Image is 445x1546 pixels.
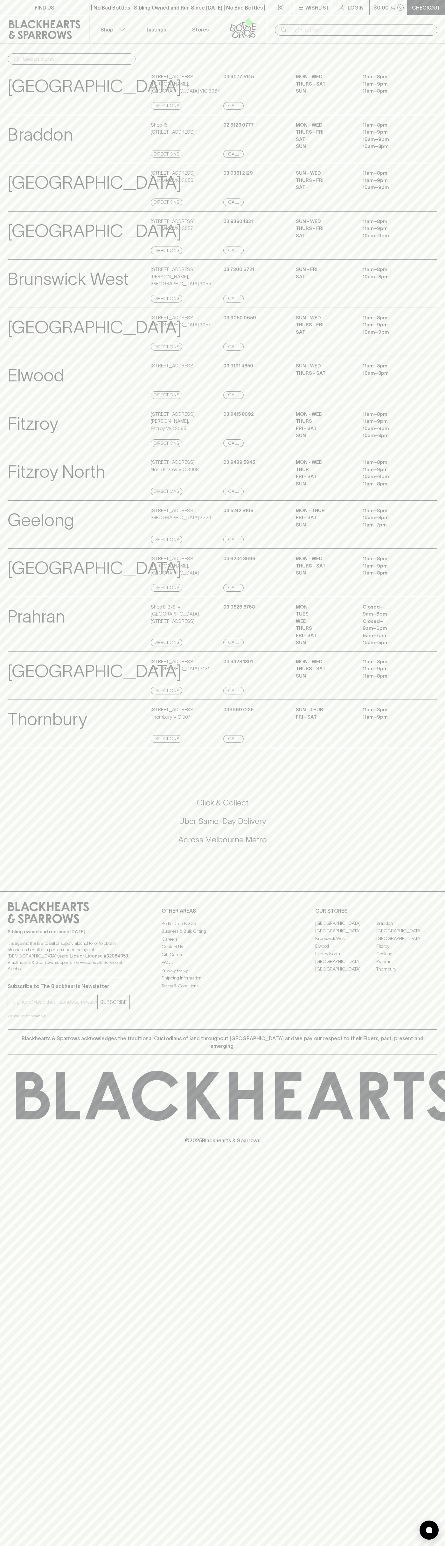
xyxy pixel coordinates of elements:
p: SAT [296,273,353,281]
p: 11am – 9pm [363,129,420,136]
a: Call [223,247,244,254]
p: SUN - WED [296,362,353,370]
a: Directions [151,102,182,110]
a: Gift Cards [162,951,284,958]
img: bubble-icon [426,1527,432,1533]
a: Call [223,439,244,447]
p: 03 5242 8109 [223,507,254,514]
p: Elwood [8,362,64,389]
a: Elwood [315,943,376,950]
p: 11am – 8pm [363,555,420,562]
p: Shop [101,26,113,33]
p: 9am – 6pm [363,610,420,618]
p: 11am – 8pm [363,266,420,273]
p: 11am – 8pm [363,314,420,322]
p: SAT [296,329,353,336]
p: 11am – 7pm [363,521,420,529]
p: Braddon [8,122,73,148]
p: [STREET_ADDRESS] , [GEOGRAPHIC_DATA] 3121 [151,658,209,672]
a: Directions [151,735,182,743]
p: THURS - SAT [296,562,353,570]
p: FIND US [35,4,54,11]
a: Call [223,687,244,694]
p: Geelong [8,507,74,533]
a: Call [223,391,244,399]
p: 11am – 9pm [363,562,420,570]
p: 10am – 9pm [363,184,420,191]
a: [GEOGRAPHIC_DATA] [315,958,376,965]
p: Sun - Thur [296,706,353,714]
p: 10am – 8pm [363,514,420,521]
p: FRI - SAT [296,632,353,639]
p: Prahran [8,603,65,630]
p: THURS - FRI [296,225,353,232]
a: Directions [151,687,182,694]
p: 11am – 9pm [363,418,420,425]
a: Fitzroy North [315,950,376,958]
p: SUN [296,480,353,488]
a: Contact Us [162,943,284,951]
p: [STREET_ADDRESS][PERSON_NAME] , [GEOGRAPHIC_DATA] VIC 3067 [151,73,222,95]
strong: Liquor License #32064953 [70,953,128,958]
p: THUR [296,466,353,473]
a: Fitzroy [376,943,437,950]
p: 11am – 8pm [363,362,420,370]
a: FAQ's [162,959,284,966]
p: 11am – 8pm [363,411,420,418]
p: SUN - WED [296,314,353,322]
a: Brunswick West [315,935,376,943]
a: Tastings [134,15,178,44]
p: 03 9077 5145 [223,73,254,80]
p: Tastings [146,26,166,33]
a: Call [223,735,244,743]
p: 11am – 8pm [363,672,420,680]
p: 9am – 6pm [363,625,420,632]
a: Careers [162,935,284,943]
p: 11am – 8pm [363,480,420,488]
input: Try "Pinot noir" [290,25,432,35]
p: [GEOGRAPHIC_DATA] [8,658,181,685]
p: Stores [192,26,209,33]
p: SUN - WED [296,218,353,225]
p: SAT [296,184,353,191]
p: We will never spam you [8,1013,130,1019]
a: Call [223,536,244,543]
a: Call [223,584,244,592]
p: MON - WED [296,411,353,418]
p: 03 9191 4850 [223,362,253,370]
p: 10am – 9pm [363,425,420,432]
p: $0.00 [373,4,389,11]
p: 03 9428 1801 [223,658,253,665]
p: [STREET_ADDRESS] , North Fitzroy VIC 3068 [151,459,199,473]
a: Call [223,150,244,158]
p: [GEOGRAPHIC_DATA] [8,314,181,341]
p: 11am – 8pm [363,122,420,129]
a: Stores [178,15,223,44]
p: Thornbury [8,706,87,733]
p: SUN [296,639,353,646]
a: Bottle Drop FAQ's [162,920,284,927]
p: MON - WED [296,73,353,80]
p: [GEOGRAPHIC_DATA] [8,73,181,100]
p: FRI - SAT [296,473,353,480]
p: MON [296,603,353,611]
p: [STREET_ADDRESS] , [GEOGRAPHIC_DATA] 3220 [151,507,211,521]
p: Fitzroy [8,411,58,437]
a: Privacy Policy [162,966,284,974]
a: Directions [151,488,182,495]
p: Closed – [363,618,420,625]
input: Search stores [23,54,130,64]
a: Call [223,488,244,495]
a: Call [223,343,244,351]
a: Prahran [376,958,437,965]
p: Subscribe to The Blackhearts Newsletter [8,982,130,990]
p: SUN - FRI [296,266,353,273]
p: Fri - Sat [296,714,353,721]
p: 11am – 8pm [363,459,420,466]
p: [STREET_ADDRESS] , [GEOGRAPHIC_DATA] 3057 [151,314,211,329]
p: 11am – 9pm [363,466,420,473]
p: Fitzroy North [8,459,105,485]
p: 9am – 7pm [363,632,420,639]
button: Shop [89,15,134,44]
p: 11am – 8pm [363,706,420,714]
